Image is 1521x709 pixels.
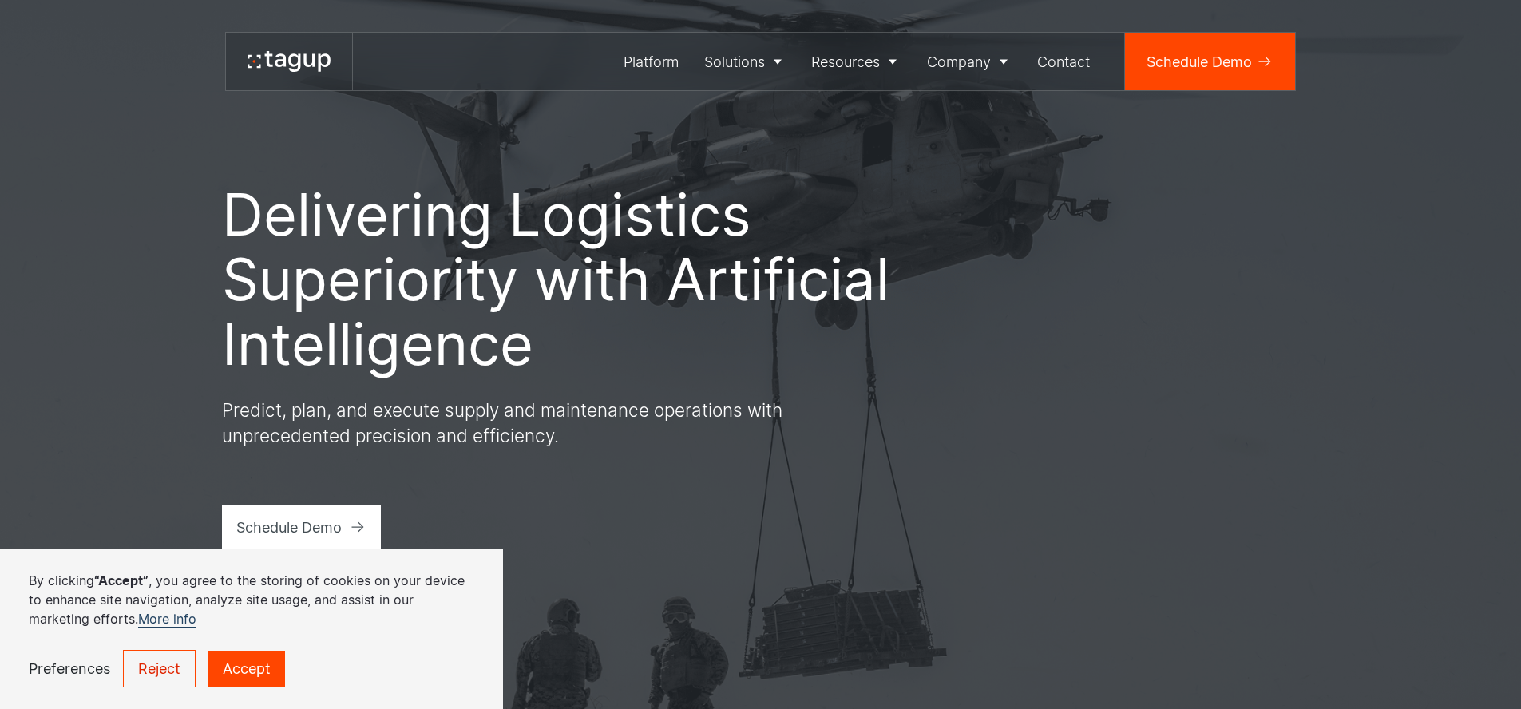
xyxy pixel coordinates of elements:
[811,51,880,73] div: Resources
[138,611,196,628] a: More info
[799,33,915,90] a: Resources
[29,651,110,687] a: Preferences
[1147,51,1252,73] div: Schedule Demo
[123,650,196,687] a: Reject
[236,517,342,538] div: Schedule Demo
[208,651,285,687] a: Accept
[222,182,893,376] h1: Delivering Logistics Superiority with Artificial Intelligence
[624,51,679,73] div: Platform
[927,51,991,73] div: Company
[1037,51,1090,73] div: Contact
[1025,33,1103,90] a: Contact
[222,505,382,549] a: Schedule Demo
[691,33,799,90] a: Solutions
[222,398,797,448] p: Predict, plan, and execute supply and maintenance operations with unprecedented precision and eff...
[94,572,149,588] strong: “Accept”
[29,571,474,628] p: By clicking , you agree to the storing of cookies on your device to enhance site navigation, anal...
[704,51,765,73] div: Solutions
[1125,33,1295,90] a: Schedule Demo
[914,33,1025,90] a: Company
[612,33,692,90] a: Platform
